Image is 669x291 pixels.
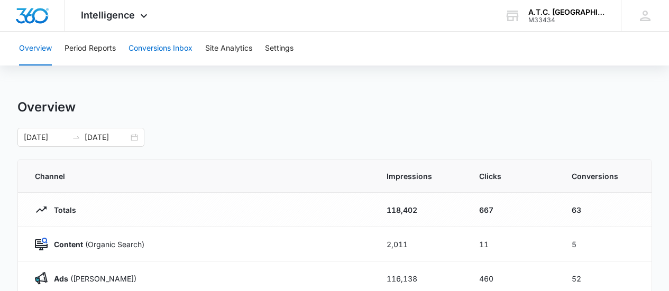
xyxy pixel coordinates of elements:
[48,239,144,250] p: (Organic Search)
[48,204,76,215] p: Totals
[17,99,76,115] h1: Overview
[72,133,80,142] span: swap-right
[48,273,136,284] p: ([PERSON_NAME])
[81,10,135,21] span: Intelligence
[65,32,116,65] button: Period Reports
[466,193,559,227] td: 667
[54,240,83,249] strong: Content
[559,227,652,261] td: 5
[572,171,635,182] span: Conversions
[374,193,466,227] td: 118,402
[35,238,48,250] img: Content
[54,274,68,283] strong: Ads
[559,193,652,227] td: 63
[528,16,606,24] div: account id
[479,171,546,182] span: Clicks
[19,32,52,65] button: Overview
[466,227,559,261] td: 11
[374,227,466,261] td: 2,011
[205,32,252,65] button: Site Analytics
[387,171,454,182] span: Impressions
[24,132,68,143] input: Start date
[35,272,48,285] img: Ads
[265,32,294,65] button: Settings
[35,171,361,182] span: Channel
[528,8,606,16] div: account name
[72,133,80,142] span: to
[85,132,129,143] input: End date
[129,32,193,65] button: Conversions Inbox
